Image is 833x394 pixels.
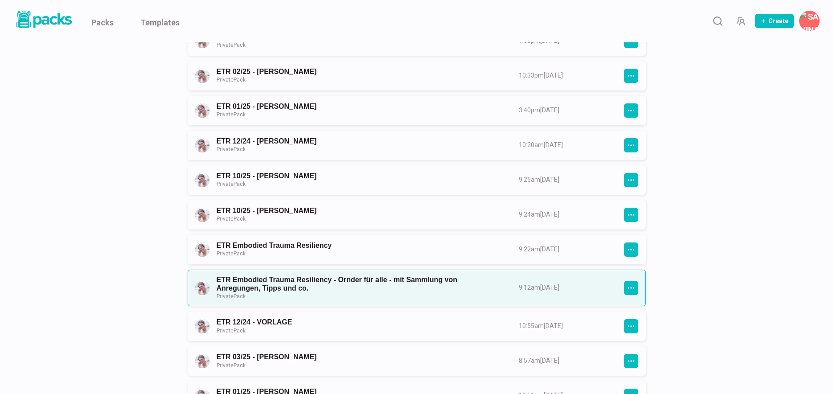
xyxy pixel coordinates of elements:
a: Packs logo [13,9,74,33]
button: Search [709,12,726,30]
button: Create Pack [755,14,794,28]
button: Savina Tilmann [799,11,820,31]
button: Manage Team Invites [732,12,750,30]
img: Packs logo [13,9,74,30]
